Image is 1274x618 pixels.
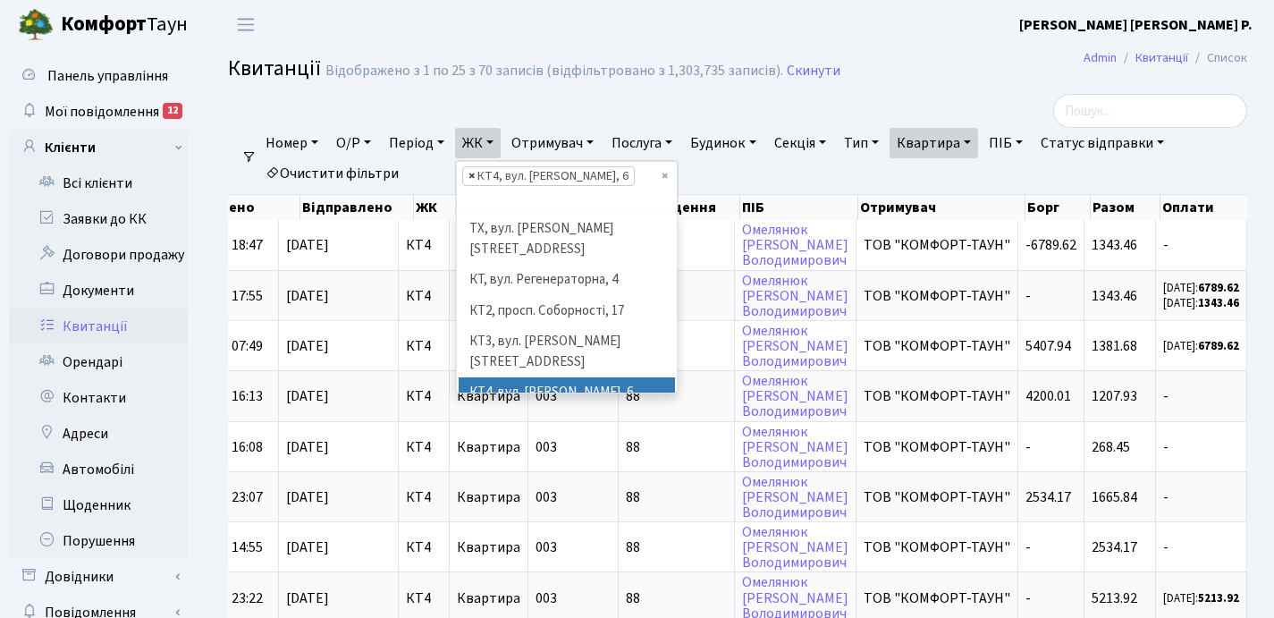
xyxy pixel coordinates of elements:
[1092,588,1137,608] span: 5213.92
[1163,540,1239,555] span: -
[662,167,668,185] span: Видалити всі елементи
[457,386,520,406] span: Квартира
[1135,48,1188,67] a: Квитанції
[1163,295,1239,311] small: [DATE]:
[864,389,1010,403] span: ТОВ "КОМФОРТ-ТАУН"
[457,538,520,557] span: Квартира
[1092,286,1137,306] span: 1343.46
[286,490,391,504] span: [DATE]
[9,452,188,487] a: Автомобілі
[626,540,727,555] span: 88
[325,63,783,80] div: Відображено з 1 по 25 з 70 записів (відфільтровано з 1,303,735 записів).
[864,238,1010,252] span: ТОВ "КОМФОРТ-ТАУН"
[9,344,188,380] a: Орендарі
[864,289,1010,303] span: ТОВ "КОМФОРТ-ТАУН"
[1053,94,1247,128] input: Пошук...
[406,490,442,504] span: КТ4
[742,220,848,270] a: Омелянюк[PERSON_NAME]Володимирович
[858,195,1025,220] th: Отримувач
[1198,295,1239,311] b: 1343.46
[1025,195,1092,220] th: Борг
[45,102,159,122] span: Мої повідомлення
[224,10,268,39] button: Переключити навігацію
[1025,336,1071,356] span: 5407.94
[286,389,391,403] span: [DATE]
[626,591,727,605] span: 88
[9,165,188,201] a: Всі клієнти
[286,289,391,303] span: [DATE]
[182,195,300,220] th: Оновлено
[459,214,675,265] li: ТХ, вул. [PERSON_NAME][STREET_ADDRESS]
[742,371,848,421] a: Омелянюк[PERSON_NAME]Володимирович
[1092,235,1137,255] span: 1343.46
[626,440,727,454] span: 88
[1025,386,1071,406] span: 4200.01
[683,128,763,158] a: Будинок
[864,440,1010,454] span: ТОВ "КОМФОРТ-ТАУН"
[300,195,415,220] th: Відправлено
[406,339,442,353] span: КТ4
[382,128,451,158] a: Період
[604,128,679,158] a: Послуга
[1163,238,1239,252] span: -
[742,271,848,321] a: Омелянюк[PERSON_NAME]Володимирович
[406,440,442,454] span: КТ4
[1160,195,1274,220] th: Оплати
[742,422,848,472] a: Омелянюк[PERSON_NAME]Володимирович
[740,195,858,220] th: ПІБ
[9,94,188,130] a: Мої повідомлення12
[9,523,188,559] a: Порушення
[457,588,520,608] span: Квартира
[1025,538,1031,557] span: -
[9,58,188,94] a: Панель управління
[406,389,442,403] span: КТ4
[1084,48,1117,67] a: Admin
[286,339,391,353] span: [DATE]
[1163,338,1239,354] small: [DATE]:
[742,472,848,522] a: Омелянюк[PERSON_NAME]Володимирович
[459,377,675,409] li: КТ4, вул. [PERSON_NAME], 6
[628,195,741,220] th: Приміщення
[258,158,406,189] a: Очистити фільтри
[536,386,557,406] span: 003
[536,538,557,557] span: 003
[787,63,840,80] a: Скинути
[459,296,675,327] li: КТ2, просп. Соборності, 17
[286,540,391,555] span: [DATE]
[406,591,442,605] span: КТ4
[626,490,727,504] span: 88
[1198,590,1239,606] b: 5213.92
[9,273,188,309] a: Документи
[286,238,391,252] span: [DATE]
[1025,437,1031,457] span: -
[1163,389,1239,403] span: -
[1019,15,1253,35] b: [PERSON_NAME] [PERSON_NAME] Р.
[414,195,466,220] th: ЖК
[61,10,147,38] b: Комфорт
[329,128,378,158] a: О/Р
[1092,386,1137,406] span: 1207.93
[742,522,848,572] a: Омелянюк[PERSON_NAME]Володимирович
[1057,39,1274,77] nav: breadcrumb
[1025,286,1031,306] span: -
[1092,487,1137,507] span: 1665.84
[536,437,557,457] span: 003
[459,326,675,377] li: КТ3, вул. [PERSON_NAME][STREET_ADDRESS]
[1025,235,1076,255] span: -6789.62
[406,238,442,252] span: КТ4
[406,540,442,555] span: КТ4
[536,487,557,507] span: 003
[864,540,1010,555] span: ТОВ "КОМФОРТ-ТАУН"
[982,128,1030,158] a: ПІБ
[18,7,54,43] img: logo.png
[459,265,675,296] li: КТ, вул. Регенераторна, 4
[61,10,188,40] span: Таун
[1188,48,1247,68] li: Список
[457,437,520,457] span: Квартира
[455,128,501,158] a: ЖК
[837,128,886,158] a: Тип
[1163,280,1239,296] small: [DATE]:
[1034,128,1171,158] a: Статус відправки
[9,309,188,344] a: Квитанції
[47,66,168,86] span: Панель управління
